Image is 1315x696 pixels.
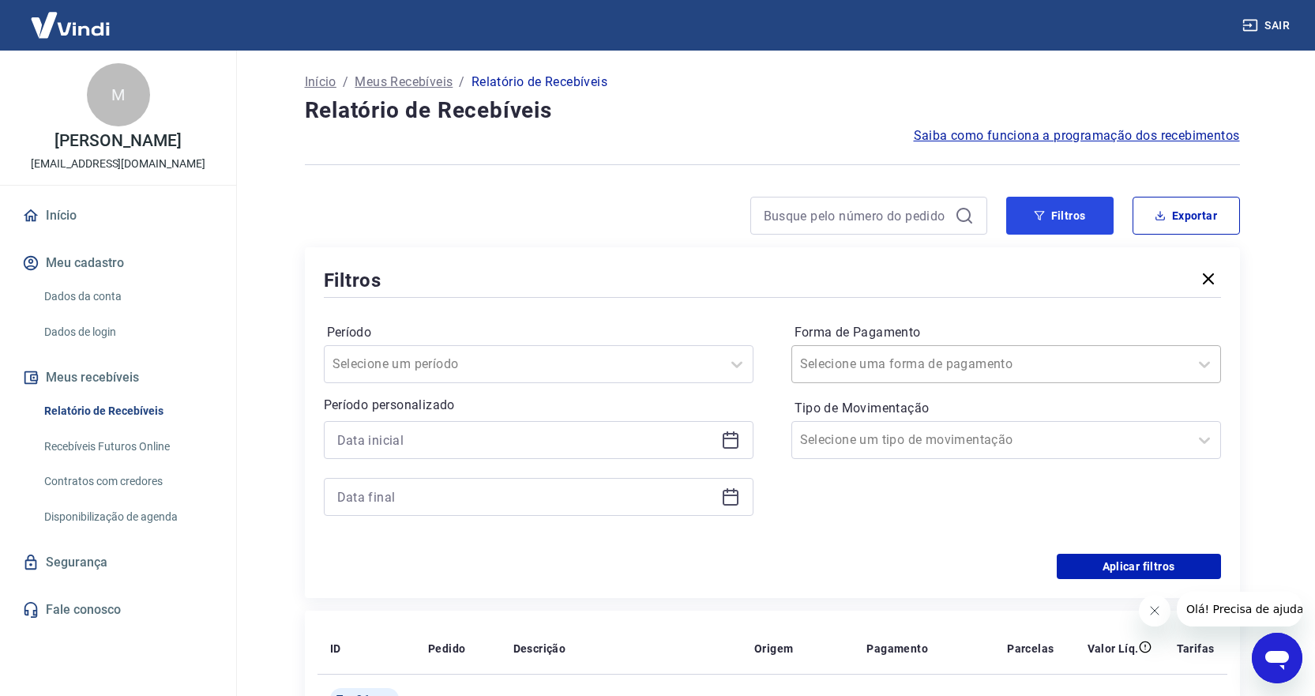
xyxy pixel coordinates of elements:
a: Contratos com credores [38,465,217,498]
p: Pagamento [866,641,928,656]
a: Dados de login [38,316,217,348]
input: Data inicial [337,428,715,452]
p: Parcelas [1007,641,1054,656]
p: [PERSON_NAME] [54,133,181,149]
span: Olá! Precisa de ajuda? [9,11,133,24]
button: Filtros [1006,197,1114,235]
iframe: Mensagem da empresa [1177,592,1302,626]
button: Exportar [1133,197,1240,235]
iframe: Fechar mensagem [1139,595,1170,626]
button: Sair [1239,11,1296,40]
h5: Filtros [324,268,382,293]
div: M [87,63,150,126]
h4: Relatório de Recebíveis [305,95,1240,126]
p: Origem [754,641,793,656]
p: Valor Líq. [1088,641,1139,656]
a: Início [305,73,336,92]
p: / [343,73,348,92]
iframe: Botão para abrir a janela de mensagens [1252,633,1302,683]
p: Período personalizado [324,396,753,415]
img: Vindi [19,1,122,49]
label: Tipo de Movimentação [795,399,1218,418]
p: [EMAIL_ADDRESS][DOMAIN_NAME] [31,156,205,172]
a: Relatório de Recebíveis [38,395,217,427]
a: Dados da conta [38,280,217,313]
input: Data final [337,485,715,509]
p: Pedido [428,641,465,656]
label: Período [327,323,750,342]
a: Disponibilização de agenda [38,501,217,533]
button: Aplicar filtros [1057,554,1221,579]
button: Meus recebíveis [19,360,217,395]
input: Busque pelo número do pedido [764,204,949,228]
p: Descrição [513,641,566,656]
a: Meus Recebíveis [355,73,453,92]
button: Meu cadastro [19,246,217,280]
a: Fale conosco [19,593,217,627]
p: Relatório de Recebíveis [472,73,607,92]
p: Tarifas [1177,641,1215,656]
p: ID [330,641,341,656]
p: / [459,73,464,92]
a: Segurança [19,545,217,580]
a: Saiba como funciona a programação dos recebimentos [914,126,1240,145]
label: Forma de Pagamento [795,323,1218,342]
a: Recebíveis Futuros Online [38,431,217,463]
a: Início [19,198,217,233]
